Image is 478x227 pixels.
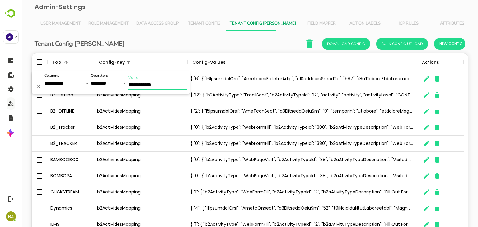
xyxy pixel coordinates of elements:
span: Data Access Group [115,21,157,26]
div: BAMBOOBOX [26,152,72,168]
div: 1 active filter [103,53,110,71]
div: Tool [30,53,41,71]
button: Download Config [300,38,348,50]
div: b2ActivitiesMapping [72,152,166,168]
span: Attributes [412,21,448,26]
div: BOMBORA [26,168,72,184]
div: { "6": { "l6IpsumdolOrsi": "AmetconsEcteturAdip", "e1SeddoeiuSmodTe": "987", "i8uTlaboreEtdoLorem... [166,71,395,87]
button: Show filters [103,59,110,66]
label: Value [106,76,116,80]
div: { "0": { "b2ActivityType": "WebFormFill", "b2ActivityTypeId": "380", "b2aAtivityTypeDescription":... [166,119,395,136]
span: Role Management [67,21,107,26]
button: Logout [7,195,15,203]
div: RZ [6,211,16,221]
div: b2ActivitiesMapping [72,200,166,216]
span: Tenant Config [PERSON_NAME] [208,21,274,26]
label: Operators [69,74,86,78]
div: AI [6,33,13,41]
div: B2_Tracker [26,119,72,136]
div: B2_TRACKER [26,136,72,152]
div: b2ActivitiesMapping [72,87,166,103]
div: Actions [400,53,417,71]
button: Sort [110,59,118,66]
div: { "4": { "l1IpsumdolOrsi": "AmetcOnsect", "a3ElitseddOeiuSm": "52", "t9iNcididuNtutLaboreetdol": ... [166,200,395,216]
div: { "0": { "b2ActivityType": "WebPageVisit", "b2ActivityTypeId": "38", "b2aAtivityTypeDescription":... [166,152,395,168]
div: Config-Key [77,53,103,71]
button: Sort [204,59,211,66]
div: b2ActivitiesMapping [72,136,166,152]
div: { "12": { "b2ActivityType": "EmailSent", "b2ActivityTypeId": "12", "activity": "activity", "activ... [166,87,395,103]
div: B2_OFFLINE [26,103,72,119]
button: Sort [41,59,48,66]
span: User Management [19,21,59,26]
div: b2ActivitiesMapping [72,184,166,200]
div: Vertical tabs example [15,16,441,31]
h6: Tenant Config [PERSON_NAME] [13,39,103,49]
div: { "1": { "b2ActivityType": "WebFormFill", "b2ActivityTypeId": "2", "b2aAtivityTypeDescription": "... [166,184,395,200]
div: b2ActivitiesMapping [72,103,166,119]
div: CLICKSTREAM [26,184,72,200]
div: { "2": { "l5IpsumdolOrsi": "AmeTconSect", "a3ElitseddOeiuSm": "0", "temporin": "utlabore", "etdol... [166,103,395,119]
div: Config-Values [171,53,204,71]
button: Delete [12,82,21,90]
img: BambooboxLogoMark.f1c84d78b4c51b1a7b5f700c9845e183.svg [3,7,19,19]
span: Action Labels [325,21,361,26]
span: +New Config [415,40,441,48]
button: +New Config [412,38,443,50]
span: Tenant Config [164,21,200,26]
div: b2ActivitiesMapping [72,119,166,136]
div: { "0": { "b2ActivityType": "WebFormFill", "b2ActivityTypeId": "380", "b2aAtivityTypeDescription":... [166,136,395,152]
label: Columns [22,74,37,78]
span: Field Mapper [282,21,318,26]
div: Dynamics [26,200,72,216]
div: B2_Offline [26,87,72,103]
div: { "0": { "b2ActivityType": "WebPageVisit", "b2ActivityTypeId": "38", "b2aAtivityTypeDescription":... [166,168,395,184]
button: Bulk Config Upload [354,38,406,50]
div: b2ActivitiesMapping [72,168,166,184]
span: ICP Rules [369,21,405,26]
